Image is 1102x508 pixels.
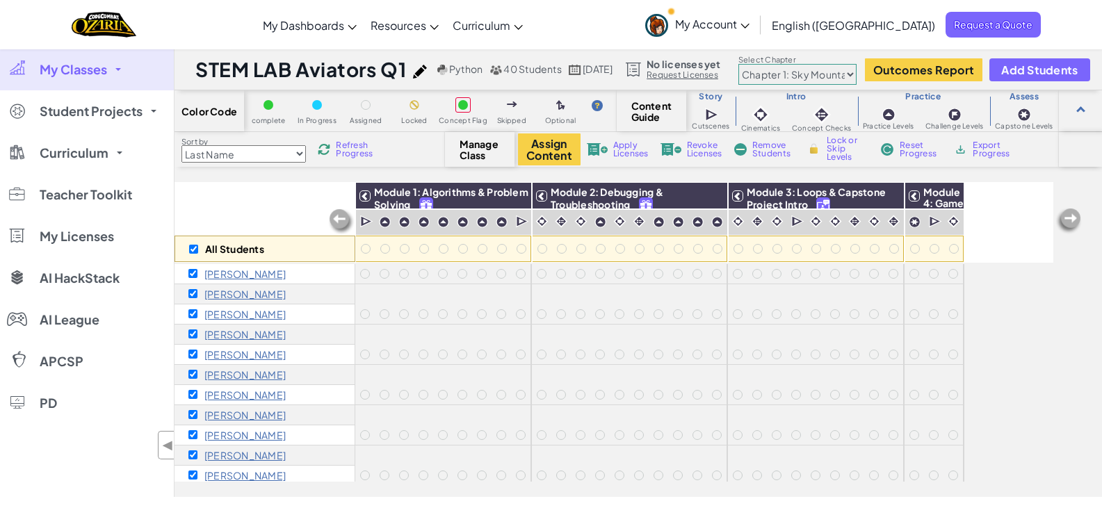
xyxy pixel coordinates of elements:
img: IconReset.svg [880,143,894,156]
img: IconPracticeLevel.svg [418,216,430,228]
img: IconInteractive.svg [887,215,900,228]
img: IconCinematic.svg [868,215,881,228]
img: IconCutscene.svg [929,215,942,229]
img: IconCinematic.svg [770,215,784,228]
img: IconPracticeLevel.svg [496,216,508,228]
p: Riley Henon [204,389,286,400]
img: IconPracticeLevel.svg [594,216,606,228]
img: IconReload.svg [318,143,330,156]
span: Capstone Levels [995,122,1053,130]
img: IconInteractive.svg [812,105,832,124]
img: IconPracticeLevel.svg [692,216,704,228]
a: Resources [364,6,446,44]
span: Module 2: Debugging & Troubleshooting [551,186,663,211]
span: Teacher Toolkit [40,188,132,201]
span: Export Progress [973,141,1015,158]
span: Concept Checks [792,124,851,132]
a: English ([GEOGRAPHIC_DATA]) [765,6,942,44]
a: My Dashboards [256,6,364,44]
img: IconLicenseRevoke.svg [661,143,681,156]
img: IconPracticeLevel.svg [672,216,684,228]
span: My Account [675,17,749,31]
img: Arrow_Left_Inactive.png [1055,207,1083,235]
img: Home [72,10,136,39]
button: Add Students [989,58,1089,81]
img: IconArchive.svg [954,143,967,156]
span: Curriculum [453,18,510,33]
img: IconPracticeLevel.svg [457,216,469,228]
img: IconPracticeLevel.svg [437,216,449,228]
img: calendar.svg [569,65,581,75]
h3: Intro [736,91,857,102]
span: [DATE] [583,63,613,75]
img: IconInteractive.svg [633,215,646,228]
img: IconOptionalLevel.svg [556,100,565,111]
img: IconPracticeLevel.svg [711,216,723,228]
span: Refresh Progress [336,141,379,158]
img: Arrow_Left_Inactive.png [327,208,355,236]
img: IconPracticeLevel.svg [379,216,391,228]
span: Module 1: Algorithms & Problem Solving [374,186,528,211]
span: 40 Students [503,63,562,75]
img: IconFreeLevelv2.svg [640,198,652,214]
img: IconLock.svg [807,142,821,155]
img: IconCutscene.svg [791,215,804,229]
img: IconCinematic.svg [751,105,770,124]
h1: STEM LAB Aviators Q1 [195,56,406,83]
img: IconCinematic.svg [809,215,823,228]
img: IconChallengeLevel.svg [948,108,962,122]
span: Module 4: Game Design & Capstone Project [923,186,971,243]
img: iconPencil.svg [413,65,427,79]
img: IconPracticeLevel.svg [882,108,896,122]
span: Cutscenes [692,122,729,130]
span: AI HackStack [40,272,120,284]
p: Aubree Fultz [204,369,286,380]
a: Request a Quote [946,12,1041,38]
img: IconLicenseApply.svg [587,143,608,156]
p: Channing Jaggers [204,450,286,461]
button: Assign Content [518,133,581,165]
span: Remove Students [752,141,794,158]
span: English ([GEOGRAPHIC_DATA]) [772,18,935,33]
span: complete [252,117,286,124]
span: Manage Class [460,138,501,161]
img: IconRemoveStudents.svg [734,143,747,156]
p: Riley Henon [204,409,286,420]
span: Reset Progress [900,141,941,158]
span: Concept Flag [439,117,487,124]
img: IconCinematic.svg [613,215,626,228]
span: ◀ [162,435,174,455]
span: No licenses yet [647,58,720,69]
img: IconCinematic.svg [829,215,842,228]
span: Curriculum [40,147,108,159]
p: Channing Jaggers [204,429,286,441]
span: Challenge Levels [925,122,984,130]
img: IconHint.svg [592,100,603,111]
img: IconPracticeLevel.svg [653,216,665,228]
span: My Licenses [40,230,114,243]
label: Select Chapter [738,54,857,65]
p: Aniston Kenney [204,470,286,481]
span: Revoke Licenses [687,141,722,158]
button: Outcomes Report [865,58,982,81]
img: IconPracticeLevel.svg [476,216,488,228]
a: Ozaria by CodeCombat logo [72,10,136,39]
h3: Assess [989,91,1059,102]
img: IconInteractive.svg [751,215,764,228]
p: All Students [205,243,264,254]
h3: Practice [857,91,989,102]
a: My Account [638,3,756,47]
img: IconCinematic.svg [731,215,745,228]
span: Skipped [497,117,526,124]
img: IconCapstoneLevel.svg [909,216,921,228]
img: avatar [645,14,668,37]
span: My Dashboards [263,18,344,33]
h3: Story [686,91,736,102]
span: Lock or Skip Levels [827,136,868,161]
p: Josie Crepps [204,268,286,279]
img: IconCinematic.svg [947,215,960,228]
img: python.png [437,65,448,75]
span: Apply Licenses [613,141,649,158]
